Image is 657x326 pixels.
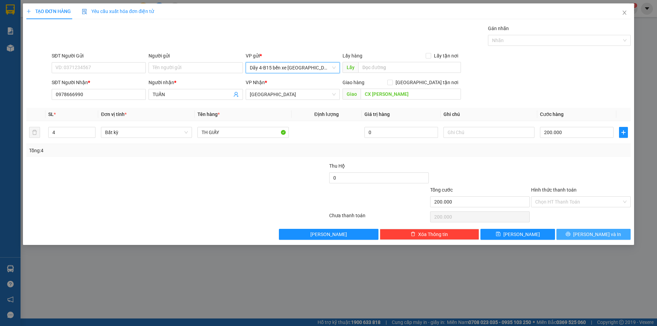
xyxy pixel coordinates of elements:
span: save [496,232,501,237]
span: Giao hàng [343,80,364,85]
span: Thu Hộ [329,163,345,169]
span: Bất kỳ [105,127,188,138]
input: Dọc đường [361,89,461,100]
button: plus [619,127,628,138]
span: Lấy hàng [343,53,362,58]
span: Xóa Thông tin [418,231,448,238]
button: save[PERSON_NAME] [480,229,555,240]
span: delete [411,232,415,237]
div: Tổng: 4 [29,147,254,154]
label: Gán nhãn [488,26,509,31]
span: user-add [233,92,239,97]
span: Lấy tận nơi [431,52,461,60]
span: CC : [79,38,89,45]
div: SĐT Người Nhận [52,79,146,86]
div: hồng quân [80,14,128,22]
span: Tổng cước [430,187,453,193]
span: close [622,10,627,15]
span: [GEOGRAPHIC_DATA] tận nơi [393,79,461,86]
span: Lấy [343,62,358,73]
span: plus [619,130,628,135]
button: Close [615,3,634,23]
span: Yêu cầu xuất hóa đơn điện tử [82,9,154,14]
button: deleteXóa Thông tin [380,229,479,240]
span: printer [566,232,570,237]
span: Nhận: [80,6,96,14]
div: SĐT Người Gửi [52,52,146,60]
span: Giao [343,89,361,100]
div: Chưa thanh toán [328,212,429,224]
div: VP gửi [246,52,340,60]
span: TẠO ĐƠN HÀNG [26,9,71,14]
input: Ghi Chú [443,127,534,138]
input: VD: Bàn, Ghế [197,127,288,138]
input: 0 [364,127,438,138]
span: Đơn vị tính [101,112,127,117]
div: 0825262620 [80,22,128,32]
span: SL [63,49,72,58]
div: Người nhận [149,79,243,86]
span: Tên hàng [197,112,220,117]
span: Giá trị hàng [364,112,390,117]
img: icon [82,9,87,14]
div: Đăk Mil [80,6,128,14]
span: plus [26,9,31,14]
div: Người gửi [149,52,243,60]
th: Ghi chú [441,108,537,121]
div: Dãy 4-B15 bến xe [GEOGRAPHIC_DATA] [6,6,75,22]
input: Dọc đường [358,62,461,73]
span: [PERSON_NAME] và In [573,231,621,238]
span: Hàng đường Đắk Nông [250,89,336,100]
button: delete [29,127,40,138]
span: [PERSON_NAME] [503,231,540,238]
div: 120.000 [79,36,129,45]
div: Tên hàng: KIỆN ( : 2 ) [6,50,128,58]
button: printer[PERSON_NAME] và In [556,229,631,240]
span: Gửi: [6,6,16,14]
span: [PERSON_NAME] [310,231,347,238]
span: Cước hàng [540,112,564,117]
span: VP Nhận [246,80,265,85]
span: Dãy 4-B15 bến xe Miền Đông [250,63,336,73]
span: Định lượng [314,112,339,117]
button: [PERSON_NAME] [279,229,378,240]
span: SL [48,112,54,117]
label: Hình thức thanh toán [531,187,577,193]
